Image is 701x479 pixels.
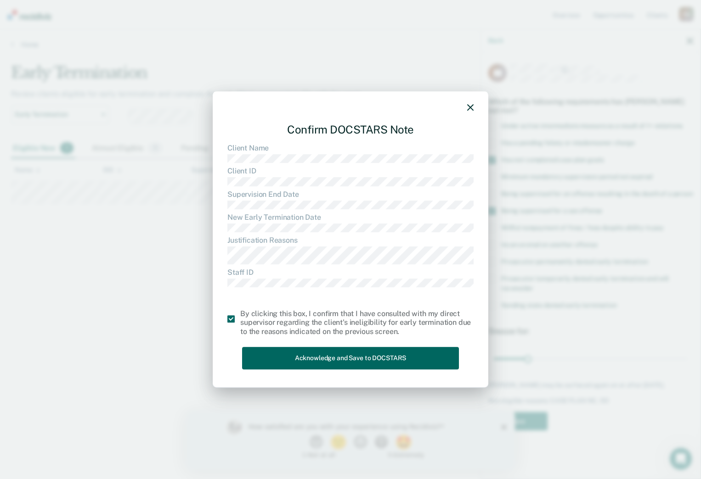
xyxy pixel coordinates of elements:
dt: New Early Termination Date [227,213,474,222]
img: Profile image for Kim [40,9,55,24]
button: Acknowledge and Save to DOCSTARS [242,347,459,369]
div: 1 - Not at all [62,41,149,47]
div: Close survey [315,14,321,19]
button: 3 [167,25,183,39]
button: 5 [209,25,228,39]
div: How satisfied are you with your experience using Recidiviz? [62,12,275,20]
dt: Staff ID [227,268,474,277]
dt: Justification Reasons [227,236,474,245]
button: 2 [144,25,163,39]
div: By clicking this box, I confirm that I have consulted with my direct supervisor regarding the cli... [240,309,474,336]
dt: Client ID [227,167,474,175]
div: 5 - Extremely [202,41,288,47]
button: 4 [188,25,204,39]
div: Confirm DOCSTARS Note [227,116,474,144]
dt: Supervision End Date [227,190,474,199]
dt: Client Name [227,144,474,152]
button: 1 [123,25,139,39]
